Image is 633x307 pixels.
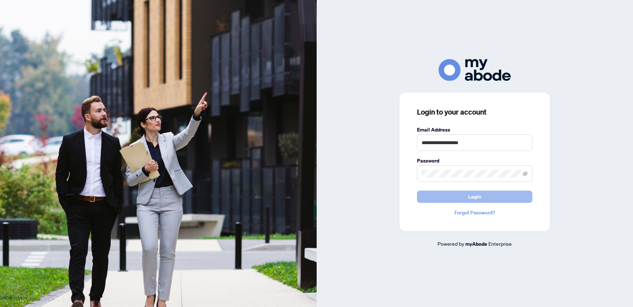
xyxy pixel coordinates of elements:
[439,59,511,81] img: ma-logo
[523,171,528,176] span: eye-invisible
[468,191,481,203] span: Login
[417,191,532,203] button: Login
[417,107,532,117] h3: Login to your account
[488,240,512,247] span: Enterprise
[465,240,487,248] a: myAbode
[438,240,464,247] span: Powered by
[417,126,532,134] label: Email Address
[417,209,532,217] a: Forgot Password?
[417,157,532,165] label: Password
